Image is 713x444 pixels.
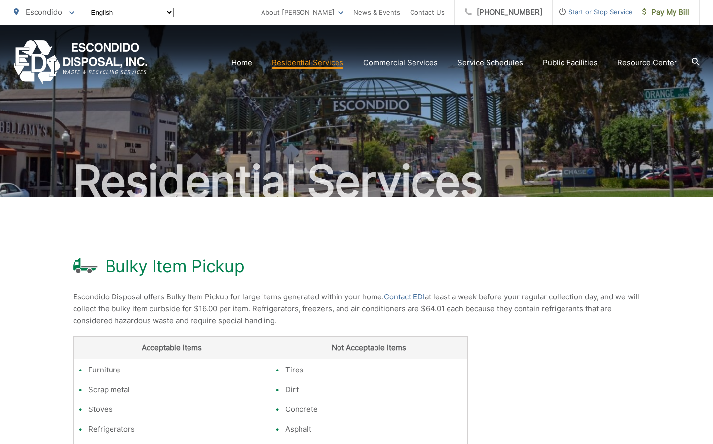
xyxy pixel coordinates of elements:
[363,57,438,69] a: Commercial Services
[14,157,700,206] h2: Residential Services
[285,423,462,435] li: Asphalt
[73,292,639,325] span: Escondido Disposal offers Bulky Item Pickup for large items generated within your home. at least ...
[285,404,462,415] li: Concrete
[410,6,445,18] a: Contact Us
[142,343,202,352] strong: Acceptable Items
[105,257,245,276] h1: Bulky Item Pickup
[88,384,265,396] li: Scrap metal
[617,57,677,69] a: Resource Center
[332,343,406,352] strong: Not Acceptable Items
[272,57,343,69] a: Residential Services
[457,57,523,69] a: Service Schedules
[26,7,62,17] span: Escondido
[89,8,174,17] select: Select a language
[88,423,265,435] li: Refrigerators
[285,364,462,376] li: Tires
[384,291,425,303] a: Contact EDI
[88,404,265,415] li: Stoves
[231,57,252,69] a: Home
[261,6,343,18] a: About [PERSON_NAME]
[353,6,400,18] a: News & Events
[285,384,462,396] li: Dirt
[14,40,148,84] a: EDCD logo. Return to the homepage.
[88,364,265,376] li: Furniture
[642,6,689,18] span: Pay My Bill
[543,57,598,69] a: Public Facilities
